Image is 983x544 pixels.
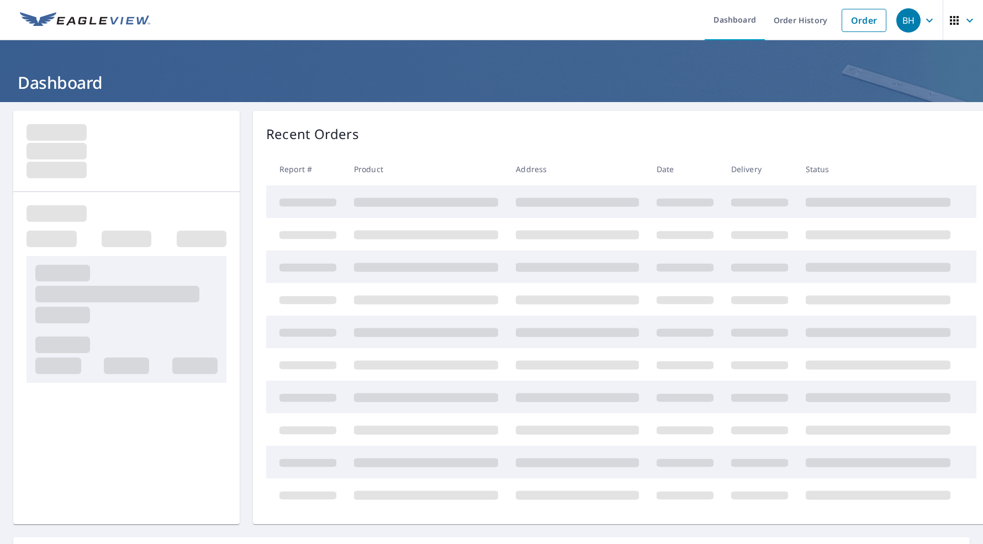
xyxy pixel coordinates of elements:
[842,9,886,32] a: Order
[797,153,959,185] th: Status
[648,153,722,185] th: Date
[345,153,507,185] th: Product
[266,124,359,144] p: Recent Orders
[722,153,797,185] th: Delivery
[13,71,970,94] h1: Dashboard
[266,153,345,185] th: Report #
[896,8,921,33] div: BH
[20,12,150,29] img: EV Logo
[507,153,648,185] th: Address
